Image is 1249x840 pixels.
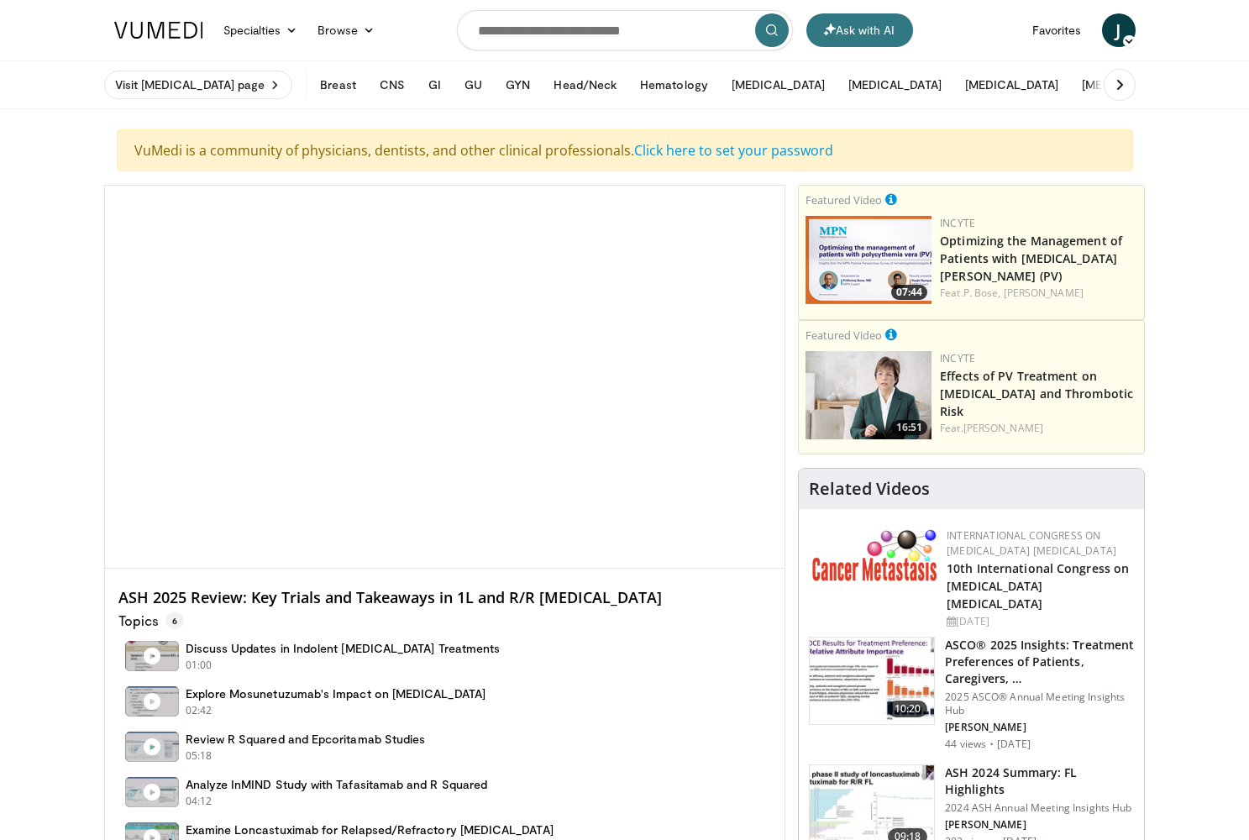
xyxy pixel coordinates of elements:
[809,479,930,499] h4: Related Videos
[186,748,213,764] p: 05:18
[947,528,1116,558] a: International Congress on [MEDICAL_DATA] [MEDICAL_DATA]
[945,764,1134,798] h3: ASH 2024 Summary: FL Highlights
[186,658,213,673] p: 01:00
[370,68,415,102] button: CNS
[945,721,1134,734] p: [PERSON_NAME]
[114,22,203,39] img: VuMedi Logo
[806,351,932,439] a: 16:51
[1022,13,1092,47] a: Favorites
[1004,286,1084,300] a: [PERSON_NAME]
[186,777,488,792] h4: Analyze InMIND Study with Tafasitamab and R Squared
[891,285,927,300] span: 07:44
[940,351,975,365] a: Incyte
[213,13,308,47] a: Specialties
[722,68,835,102] button: [MEDICAL_DATA]
[945,690,1134,717] p: 2025 ASCO® Annual Meeting Insights Hub
[630,68,718,102] button: Hematology
[891,420,927,435] span: 16:51
[307,13,385,47] a: Browse
[809,637,1134,751] a: 10:20 ASCO® 2025 Insights: Treatment Preferences of Patients, Caregivers, … 2025 ASCO® Annual Mee...
[1102,13,1136,47] a: J
[940,421,1137,436] div: Feat.
[186,686,485,701] h4: Explore Mosunetuzumab's Impact on [MEDICAL_DATA]
[806,328,882,343] small: Featured Video
[418,68,451,102] button: GI
[945,818,1134,832] p: [PERSON_NAME]
[104,71,293,99] a: Visit [MEDICAL_DATA] page
[947,560,1129,612] a: 10th International Congress on [MEDICAL_DATA] [MEDICAL_DATA]
[806,216,932,304] a: 07:44
[945,738,986,751] p: 44 views
[186,641,501,656] h4: Discuss Updates in Indolent [MEDICAL_DATA] Treatments
[496,68,540,102] button: GYN
[810,638,934,725] img: 07c08d48-7695-48ba-943f-30e7aade76d5.150x105_q85_crop-smart_upscale.jpg
[117,129,1133,171] div: VuMedi is a community of physicians, dentists, and other clinical professionals.
[806,216,932,304] img: b6962518-674a-496f-9814-4152d3874ecc.png.150x105_q85_crop-smart_upscale.png
[838,68,952,102] button: [MEDICAL_DATA]
[543,68,627,102] button: Head/Neck
[105,186,785,569] video-js: Video Player
[955,68,1068,102] button: [MEDICAL_DATA]
[186,822,554,837] h4: Examine Loncastuximab for Relapsed/Refractory [MEDICAL_DATA]
[186,732,426,747] h4: Review R Squared and Epcoritamab Studies
[186,794,213,809] p: 04:12
[940,286,1137,301] div: Feat.
[310,68,365,102] button: Breast
[940,216,975,230] a: Incyte
[454,68,492,102] button: GU
[457,10,793,50] input: Search topics, interventions
[1072,68,1185,102] button: [MEDICAL_DATA]
[947,614,1131,629] div: [DATE]
[165,612,184,629] span: 6
[989,738,994,751] div: ·
[940,368,1133,419] a: Effects of PV Treatment on [MEDICAL_DATA] and Thrombotic Risk
[634,141,833,160] a: Click here to set your password
[118,612,184,629] p: Topics
[806,351,932,439] img: d87faa72-4e92-4a7a-bc57-4b4514b4505e.png.150x105_q85_crop-smart_upscale.png
[963,421,1043,435] a: [PERSON_NAME]
[963,286,1001,300] a: P. Bose,
[997,738,1031,751] p: [DATE]
[940,233,1122,284] a: Optimizing the Management of Patients with [MEDICAL_DATA][PERSON_NAME] (PV)
[888,701,928,717] span: 10:20
[186,703,213,718] p: 02:42
[806,13,913,47] button: Ask with AI
[945,801,1134,815] p: 2024 ASH Annual Meeting Insights Hub
[945,637,1134,687] h3: ASCO® 2025 Insights: Treatment Preferences of Patients, Caregivers, …
[812,528,938,581] img: 6ff8bc22-9509-4454-a4f8-ac79dd3b8976.png.150x105_q85_autocrop_double_scale_upscale_version-0.2.png
[806,192,882,207] small: Featured Video
[118,589,772,607] h4: ASH 2025 Review: Key Trials and Takeaways in 1L and R/R [MEDICAL_DATA]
